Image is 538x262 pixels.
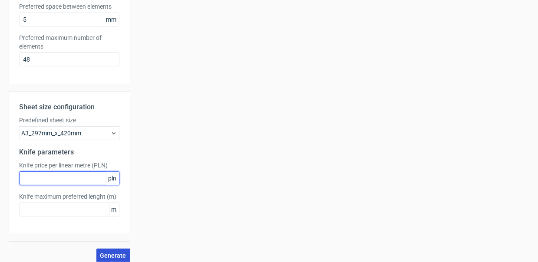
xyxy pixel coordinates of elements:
label: Preferred space between elements [20,2,119,11]
h2: Sheet size configuration [20,102,119,112]
h2: Knife parameters [20,147,119,157]
div: A3_297mm_x_420mm [20,126,119,140]
label: Knife maximum preferred lenght (m) [20,192,119,201]
span: m [109,203,119,216]
span: mm [104,13,119,26]
label: Knife price per linear metre (PLN) [20,161,119,170]
label: Predefined sheet size [20,116,119,124]
span: pln [106,172,119,185]
span: Generate [100,252,126,259]
label: Preferred maximum number of elements [20,33,119,51]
